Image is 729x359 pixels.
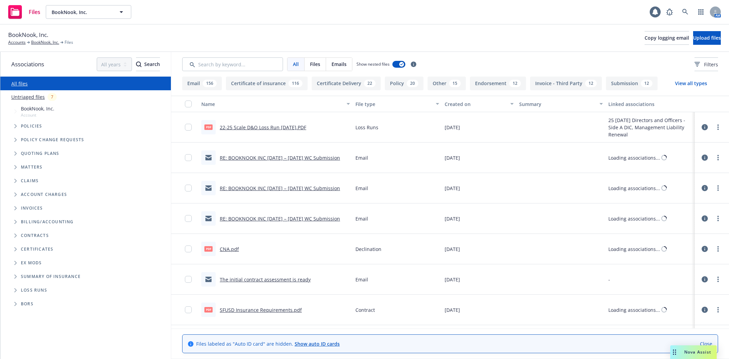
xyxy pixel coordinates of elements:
span: [DATE] [445,215,460,222]
div: Loading associations... [608,185,660,192]
div: Name [201,101,342,108]
button: View all types [664,77,718,90]
a: BookNook, Inc. [31,39,59,45]
span: pdf [204,246,213,251]
div: Summary [519,101,595,108]
input: Toggle Row Selected [185,124,192,131]
input: Toggle Row Selected [185,276,192,283]
button: Filters [694,57,718,71]
span: BookNook, Inc. [21,105,54,112]
span: Contract [355,306,375,314]
span: Nova Assist [684,349,711,355]
div: 156 [203,80,217,87]
span: Email [355,276,368,283]
a: more [714,184,722,192]
button: Policy [385,77,423,90]
div: 22 [364,80,376,87]
a: RE: BOOKNOOK INC [DATE] – [DATE] WC Submission [220,155,340,161]
div: 7 [48,93,57,101]
span: [DATE] [445,124,460,131]
div: 12 [509,80,521,87]
span: All [293,61,299,68]
button: File type [353,96,442,112]
button: Other [428,77,466,90]
span: Billing/Accounting [21,220,74,224]
span: Invoices [21,206,43,210]
div: File type [355,101,432,108]
span: PDF [204,124,213,130]
span: BORs [21,302,33,306]
button: Copy logging email [645,31,689,45]
span: [DATE] [445,154,460,161]
a: more [714,306,722,314]
span: Policies [21,124,42,128]
a: All files [11,80,28,87]
a: Switch app [694,5,708,19]
input: Toggle Row Selected [185,215,192,222]
span: Contracts [21,234,49,238]
input: Search by keyword... [182,57,283,71]
span: pdf [204,307,213,312]
button: Endorsement [470,77,526,90]
a: SFUSD Insurance Requirements.pdf [220,307,302,313]
span: Copy logging email [645,35,689,41]
div: 12 [585,80,597,87]
span: BookNook, Inc. [52,9,111,16]
span: Files [65,39,73,45]
a: Search [678,5,692,19]
input: Select all [185,101,192,107]
button: Linked associations [606,96,695,112]
span: Quoting plans [21,151,59,156]
span: Certificates [21,247,53,251]
span: Files labeled as "Auto ID card" are hidden. [196,340,340,347]
a: Files [5,2,43,22]
a: Report a Bug [663,5,676,19]
a: Untriaged files [11,93,45,101]
div: 25 [DATE] Directors and Officers - Side A DIC, Management Liability Renewal [608,117,692,138]
a: Close [700,340,712,347]
div: Linked associations [608,101,692,108]
div: Loading associations... [608,245,660,253]
a: Accounts [8,39,26,45]
div: 12 [641,80,652,87]
span: BookNook, Inc. [8,30,48,39]
span: [DATE] [445,245,460,253]
button: SearchSearch [136,57,160,71]
input: Toggle Row Selected [185,245,192,252]
button: Submission [606,77,658,90]
a: 22-25 Scale D&O Loss Run [DATE].PDF [220,124,306,131]
input: Toggle Row Selected [185,154,192,161]
a: The initial contract assessment is ready [220,276,311,283]
span: Email [355,154,368,161]
span: Account charges [21,192,67,197]
button: Created on [442,96,516,112]
span: Emails [332,61,347,68]
input: Toggle Row Selected [185,306,192,313]
span: Upload files [693,35,721,41]
span: Loss Runs [21,288,47,292]
input: Toggle Row Selected [185,185,192,191]
a: more [714,214,722,223]
div: Tree Example [0,104,171,215]
div: 15 [449,80,461,87]
div: Drag to move [670,345,679,359]
div: 20 [407,80,418,87]
span: Loss Runs [355,124,378,131]
div: 116 [288,80,302,87]
span: [DATE] [445,276,460,283]
a: Show auto ID cards [295,341,340,347]
span: Matters [21,165,42,169]
div: Created on [445,101,506,108]
span: Ex Mods [21,261,42,265]
button: Invoice - Third Party [530,77,602,90]
span: Email [355,215,368,222]
button: Name [199,96,353,112]
button: BookNook, Inc. [46,5,131,19]
a: RE: BOOKNOOK INC [DATE] – [DATE] WC Submission [220,185,340,191]
svg: Search [136,62,141,67]
div: Loading associations... [608,306,660,314]
span: Policy change requests [21,138,84,142]
a: CNA.pdf [220,246,239,252]
span: Claims [21,179,39,183]
a: more [714,154,722,162]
